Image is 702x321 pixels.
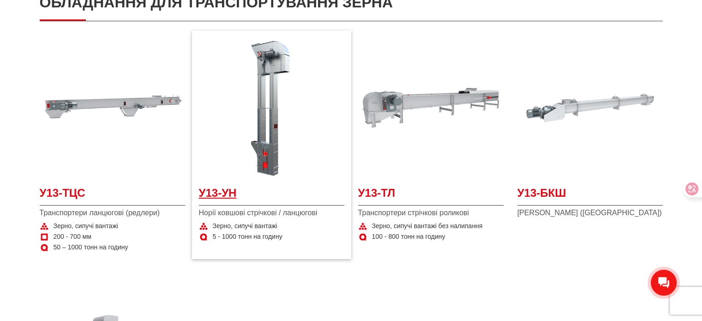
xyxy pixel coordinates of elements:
[213,222,277,231] span: Зерно, сипучі вантажі
[54,243,128,252] span: 50 – 1000 тонн на годину
[199,185,344,206] a: У13-УН
[40,185,185,206] a: У13-ТЦС
[358,208,504,218] span: Транспортери стрічкові роликові
[199,208,344,218] span: Норії ковшові стрічкові / ланцюгові
[517,185,663,206] a: У13-БКШ
[54,222,118,231] span: Зерно, сипучі вантажі
[213,232,282,242] span: 5 - 1000 тонн на годину
[517,208,663,218] span: [PERSON_NAME] ([GEOGRAPHIC_DATA])
[40,208,185,218] span: Транспортери ланцюгові (редлери)
[358,185,504,206] a: У13-ТЛ
[372,222,483,231] span: Зерно, сипучі вантажі без налипання
[372,232,445,242] span: 100 - 800 тонн на годину
[54,232,91,242] span: 200 - 700 мм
